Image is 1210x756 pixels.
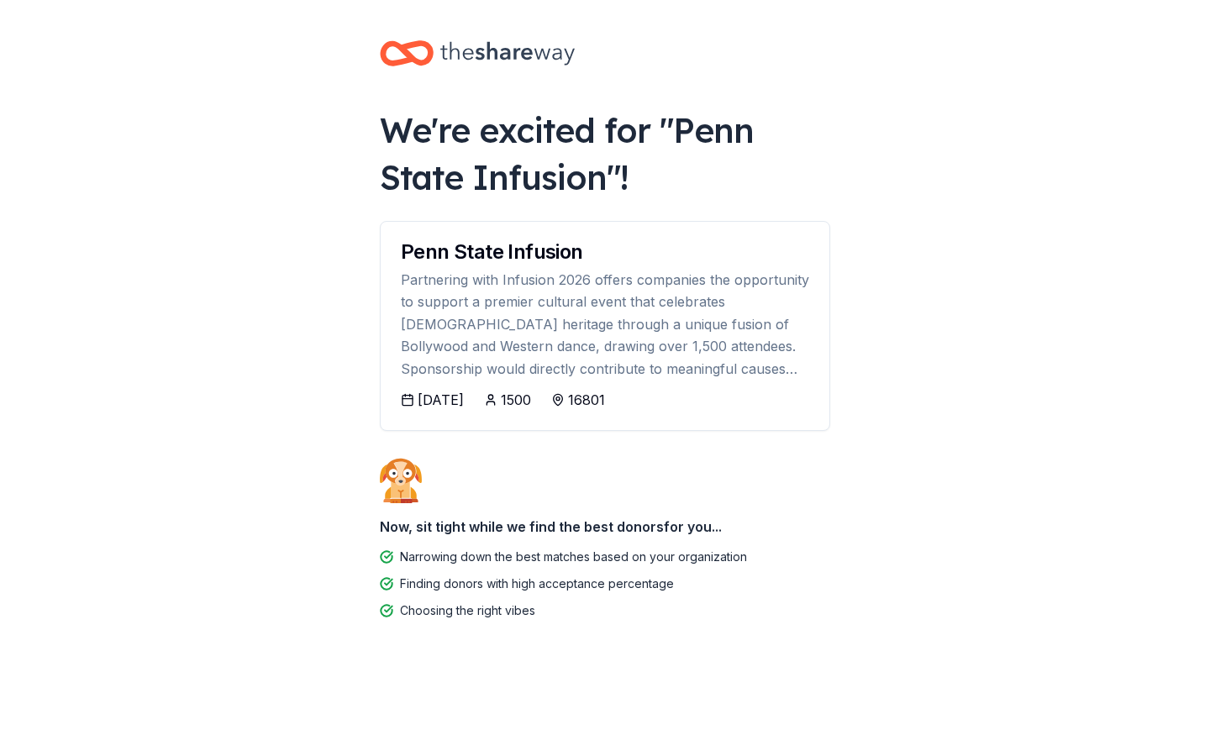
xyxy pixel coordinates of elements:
div: [DATE] [418,390,464,410]
div: Narrowing down the best matches based on your organization [400,547,747,567]
div: Partnering with Infusion 2026 offers companies the opportunity to support a premier cultural even... [401,269,809,380]
div: Now, sit tight while we find the best donors for you... [380,510,830,543]
div: 1500 [501,390,531,410]
div: Choosing the right vibes [400,601,535,621]
div: 16801 [568,390,605,410]
div: We're excited for " Penn State Infusion "! [380,107,830,201]
img: Dog waiting patiently [380,458,422,503]
div: Finding donors with high acceptance percentage [400,574,674,594]
div: Penn State Infusion [401,242,809,262]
